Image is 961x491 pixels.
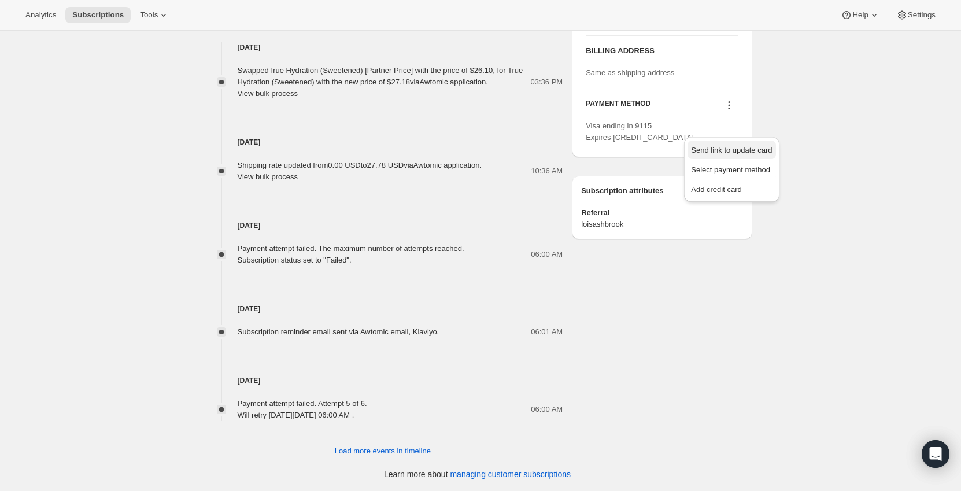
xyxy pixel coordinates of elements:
span: Analytics [25,10,56,20]
p: Learn more about [384,468,571,480]
span: loisashbrook [581,219,742,230]
span: 10:36 AM [531,165,563,177]
span: Help [852,10,868,20]
button: Subscriptions [65,7,131,23]
button: Analytics [19,7,63,23]
span: Referral [581,207,742,219]
button: Tools [133,7,176,23]
button: Help [834,7,886,23]
span: 03:36 PM [531,76,563,88]
h3: Subscription attributes [581,185,716,201]
span: Same as shipping address [586,68,674,77]
h3: BILLING ADDRESS [586,45,738,57]
div: Payment attempt failed. Attempt 5 of 6. Will retry [DATE][DATE] 06:00 AM . [238,398,367,421]
span: Subscriptions [72,10,124,20]
button: Send link to update card [688,141,775,159]
button: Add credit card [688,180,775,198]
span: Select payment method [691,165,770,174]
span: Send link to update card [691,146,772,154]
span: Tools [140,10,158,20]
span: 06:00 AM [531,404,563,415]
span: Visa ending in 9115 Expires [CREDIT_CARD_DATA] [586,121,694,142]
h4: [DATE] [203,220,563,231]
span: Settings [908,10,936,20]
button: View bulk process [238,89,298,98]
span: 06:00 AM [531,249,563,260]
h4: [DATE] [203,136,563,148]
button: Select payment method [688,160,775,179]
span: Add credit card [691,185,741,194]
a: managing customer subscriptions [450,470,571,479]
div: Open Intercom Messenger [922,440,949,468]
span: Shipping rate updated from 0.00 USD to 27.78 USD via Awtomic application . [238,161,482,181]
h4: [DATE] [203,303,563,315]
div: Payment attempt failed. The maximum number of attempts reached. Subscription status set to "Failed". [238,243,464,266]
button: Settings [889,7,942,23]
span: Subscription reminder email sent via Awtomic email, Klaviyo. [238,327,439,336]
button: View bulk process [238,172,298,181]
span: Swapped True Hydration (Sweetened) [Partner Price] with the price of $26.10, for True Hydration (... [238,66,523,98]
button: Load more events in timeline [328,442,438,460]
span: Load more events in timeline [335,445,431,457]
h4: [DATE] [203,375,563,386]
span: 06:01 AM [531,326,563,338]
h4: [DATE] [203,42,563,53]
h3: PAYMENT METHOD [586,99,650,115]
